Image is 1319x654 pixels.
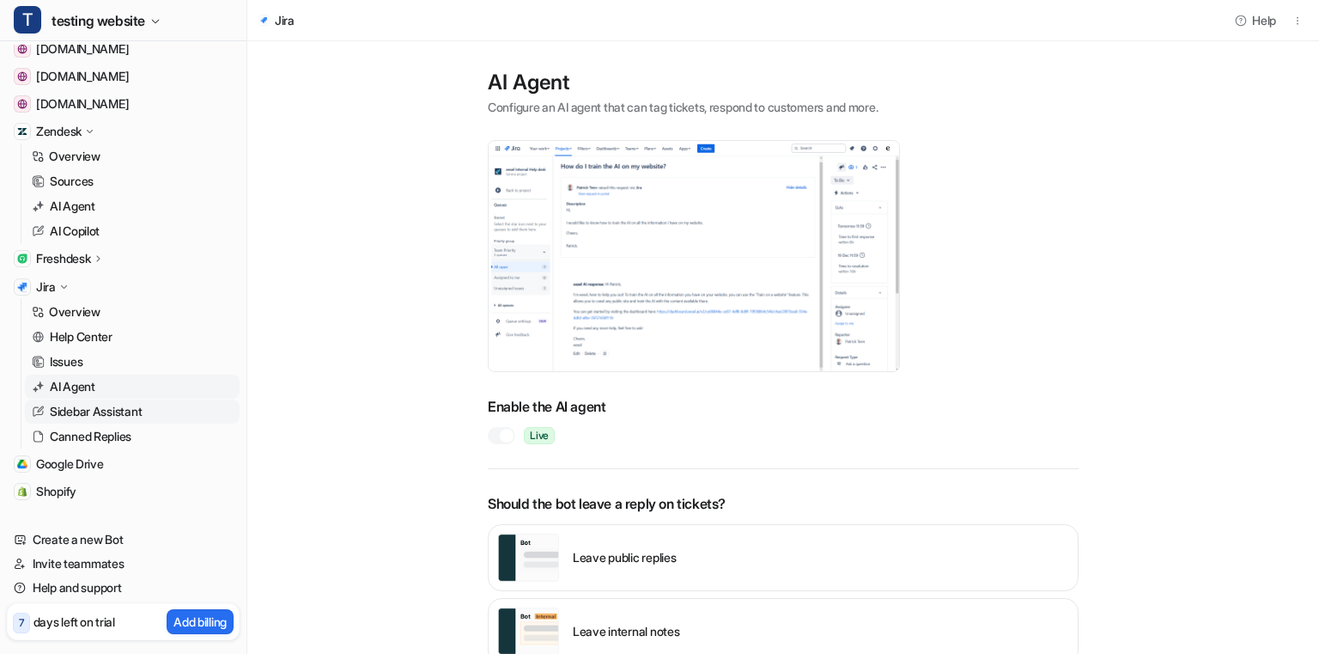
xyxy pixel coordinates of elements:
span: Shopify [36,483,76,500]
p: Sources [50,173,94,190]
p: Overview [49,303,100,321]
a: Sidebar Assistant [25,400,240,424]
img: Jira [17,282,27,292]
div: external_reply [488,524,1079,591]
img: Freshdesk [17,254,27,264]
a: AI Copilot [25,219,240,243]
span: T [14,6,41,34]
a: AI Agent [25,375,240,399]
img: Shopify [17,486,27,497]
p: Add billing [173,613,227,631]
a: www.cardekho.com[DOMAIN_NAME] [7,92,240,116]
p: Help Center [50,328,112,345]
button: Help [1230,8,1283,33]
a: AI Agent [25,194,240,218]
a: Help Center [25,325,240,349]
a: Google DriveGoogle Drive [7,452,240,476]
a: Issues [25,350,240,374]
h2: Enable the AI agent [488,396,1079,417]
img: Google Drive [17,459,27,469]
p: Jira [36,278,56,296]
p: AI Agent [50,378,95,395]
p: Zendesk [36,123,82,140]
img: Zendesk [17,126,27,137]
span: Live [524,427,555,444]
img: careers-nri3pl.com [17,71,27,82]
p: Canned Replies [50,428,131,445]
a: Sources [25,169,240,193]
p: Leave public replies [573,548,676,566]
a: Overview [25,144,240,168]
a: nri3pl.com[DOMAIN_NAME] [7,37,240,61]
a: Invite teammates [7,552,240,576]
div: Jira [275,11,295,29]
span: [DOMAIN_NAME] [36,68,129,85]
p: Sidebar Assistant [50,403,142,420]
img: nri3pl.com [17,44,27,54]
p: Freshdesk [36,250,90,267]
a: Canned Replies [25,425,240,449]
img: user [497,534,559,582]
span: Google Drive [36,455,104,473]
span: testing website [52,9,145,33]
p: days left on trial [33,613,115,631]
p: Issues [50,353,82,370]
p: Should the bot leave a reply on tickets? [488,493,1079,514]
a: Help and support [7,576,240,600]
p: AI Agent [50,198,95,215]
a: Overview [25,300,240,324]
p: 7 [19,615,24,631]
img: www.cardekho.com [17,99,27,109]
p: Leave internal notes [573,622,679,640]
img: jsm_ai_agent.png [489,141,899,372]
span: [DOMAIN_NAME] [36,95,129,113]
p: Configure an AI agent that can tag tickets, respond to customers and more. [488,98,1079,116]
button: Add billing [167,609,234,634]
p: AI Copilot [50,223,100,240]
span: [DOMAIN_NAME] [36,40,129,58]
p: Overview [49,148,100,165]
a: careers-nri3pl.com[DOMAIN_NAME] [7,64,240,89]
a: Create a new Bot [7,528,240,552]
p: AI Agent [488,69,1079,96]
img: jira [258,15,270,26]
a: ShopifyShopify [7,480,240,504]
